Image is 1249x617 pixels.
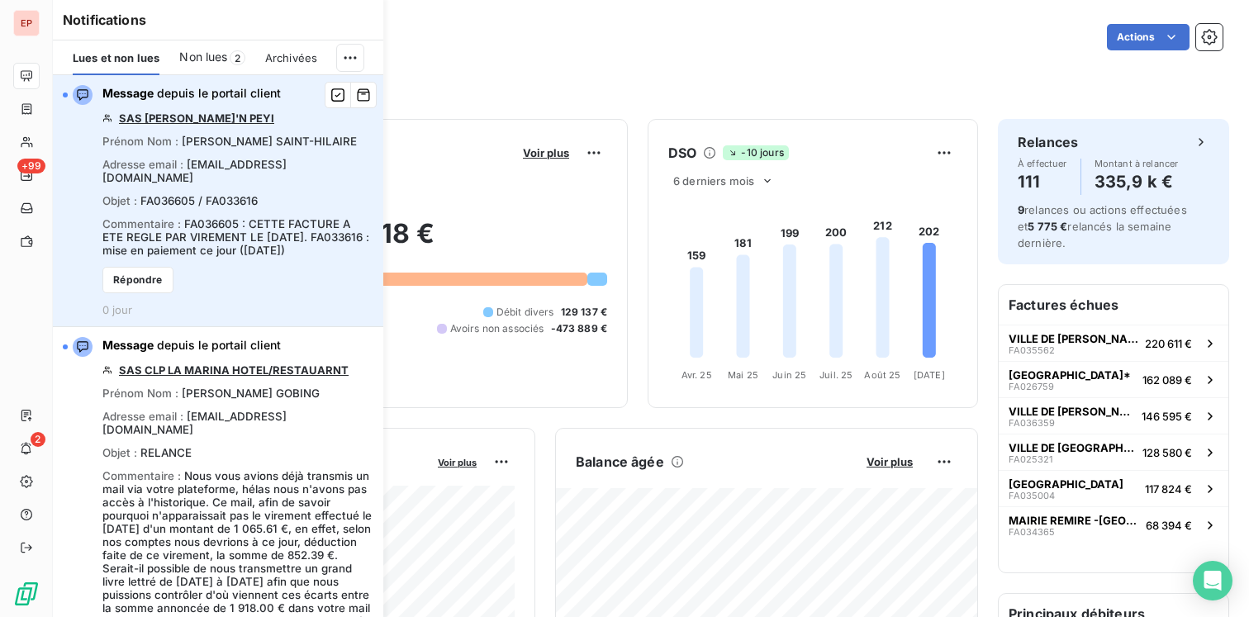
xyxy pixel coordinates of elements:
[182,135,357,148] span: [PERSON_NAME] SAINT-HILAIRE
[1018,203,1024,216] span: 9
[999,434,1228,470] button: VILLE DE [GEOGRAPHIC_DATA]FA025321128 580 €
[1009,368,1131,382] span: [GEOGRAPHIC_DATA]*
[999,470,1228,506] button: [GEOGRAPHIC_DATA]FA035004117 824 €
[1145,337,1192,350] span: 220 611 €
[999,325,1228,361] button: VILLE DE [PERSON_NAME]FA035562220 611 €
[1009,477,1123,491] span: [GEOGRAPHIC_DATA]
[1145,482,1192,496] span: 117 824 €
[433,454,482,469] button: Voir plus
[728,369,758,381] tspan: Mai 25
[1142,446,1192,459] span: 128 580 €
[1009,405,1135,418] span: VILLE DE [PERSON_NAME]
[438,457,477,468] span: Voir plus
[862,454,918,469] button: Voir plus
[681,369,712,381] tspan: Avr. 25
[450,321,544,336] span: Avoirs non associés
[1095,168,1179,195] h4: 335,9 k €
[1028,220,1067,233] span: 5 775 €
[551,321,608,336] span: -473 889 €
[668,143,696,163] h6: DSO
[1193,561,1232,600] div: Open Intercom Messenger
[1009,441,1136,454] span: VILLE DE [GEOGRAPHIC_DATA]
[140,194,258,207] span: FA036605 / FA033616
[1009,332,1138,345] span: VILLE DE [PERSON_NAME]
[102,194,258,207] div: Objet :
[1009,382,1054,392] span: FA026759
[13,581,40,607] img: Logo LeanPay
[523,146,569,159] span: Voir plus
[561,305,607,320] span: 129 137 €
[999,397,1228,434] button: VILLE DE [PERSON_NAME]FA036359146 595 €
[1009,527,1055,537] span: FA034365
[1107,24,1190,50] button: Actions
[102,217,369,257] span: FA036605 : CETTE FACTURE A ETE REGLE PAR VIREMENT LE [DATE]. FA033616 : mise en paiement ce jour ...
[576,452,664,472] h6: Balance âgée
[1009,514,1139,527] span: MAIRIE REMIRE -[GEOGRAPHIC_DATA]
[1009,491,1055,501] span: FA035004
[179,49,227,65] span: Non lues
[102,85,281,102] span: depuis le portail client
[102,86,154,100] span: Message
[102,217,373,257] div: Commentaire :
[265,51,317,64] span: Archivées
[1142,373,1192,387] span: 162 089 €
[518,145,574,160] button: Voir plus
[864,369,900,381] tspan: Août 25
[102,135,357,148] div: Prénom Nom :
[102,410,373,436] div: Adresse email :
[119,112,274,125] a: SAS [PERSON_NAME]'N PEYI
[230,50,245,65] span: 2
[140,446,192,459] span: RELANCE
[999,361,1228,397] button: [GEOGRAPHIC_DATA]*FA026759162 089 €
[1146,519,1192,532] span: 68 394 €
[119,363,349,377] a: SAS CLP LA MARINA HOTEL/RESTAUARNT
[999,506,1228,543] button: MAIRIE REMIRE -[GEOGRAPHIC_DATA]FA03436568 394 €
[1018,132,1078,152] h6: Relances
[1018,168,1067,195] h4: 111
[102,446,192,459] div: Objet :
[867,455,913,468] span: Voir plus
[723,145,788,160] span: -10 jours
[102,337,281,354] span: depuis le portail client
[914,369,945,381] tspan: [DATE]
[102,158,373,184] div: Adresse email :
[63,10,373,30] h6: Notifications
[53,75,383,327] button: Message depuis le portail clientSAS [PERSON_NAME]'N PEYIPrénom Nom : [PERSON_NAME] SAINT-HILAIREA...
[31,432,45,447] span: 2
[102,338,154,352] span: Message
[102,158,287,184] span: [EMAIL_ADDRESS][DOMAIN_NAME]
[1095,159,1179,168] span: Montant à relancer
[819,369,852,381] tspan: Juil. 25
[772,369,806,381] tspan: Juin 25
[13,10,40,36] div: EP
[102,387,320,400] div: Prénom Nom :
[102,267,173,293] button: Répondre
[1018,159,1067,168] span: À effectuer
[1142,410,1192,423] span: 146 595 €
[1009,454,1052,464] span: FA025321
[17,159,45,173] span: +99
[999,285,1228,325] h6: Factures échues
[496,305,554,320] span: Débit divers
[182,387,320,400] span: [PERSON_NAME] GOBING
[1009,418,1055,428] span: FA036359
[73,51,159,64] span: Lues et non lues
[102,303,132,316] span: 0 jour
[673,174,754,187] span: 6 derniers mois
[1018,203,1187,249] span: relances ou actions effectuées et relancés la semaine dernière.
[102,410,287,436] span: [EMAIL_ADDRESS][DOMAIN_NAME]
[1009,345,1055,355] span: FA035562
